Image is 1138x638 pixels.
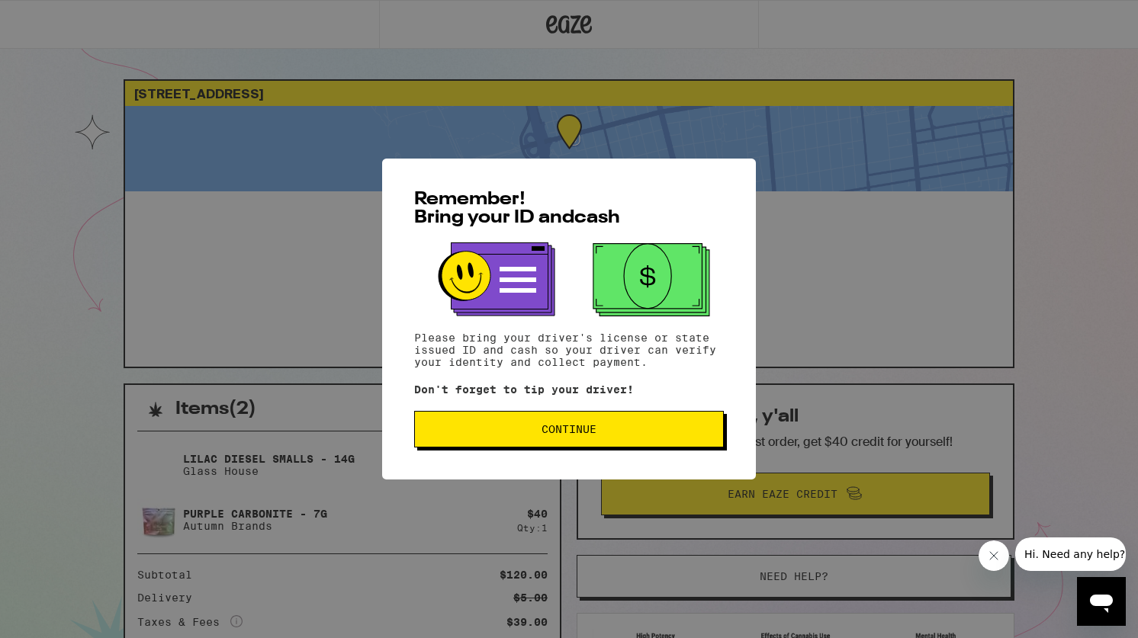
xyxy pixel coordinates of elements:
[1077,577,1126,626] iframe: Button to launch messaging window
[414,383,724,396] p: Don't forget to tip your driver!
[414,191,620,227] span: Remember! Bring your ID and cash
[979,540,1009,571] iframe: Close message
[414,411,724,447] button: Continue
[542,424,596,434] span: Continue
[1015,537,1126,571] iframe: Message from company
[414,332,724,368] p: Please bring your driver's license or state issued ID and cash so your driver can verify your ide...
